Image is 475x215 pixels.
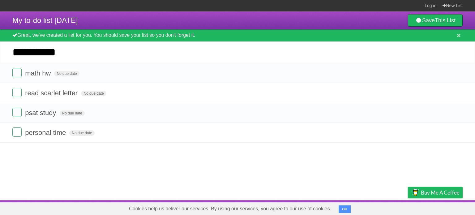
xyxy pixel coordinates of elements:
[25,129,67,136] span: personal time
[12,16,78,24] span: My to-do list [DATE]
[12,68,22,77] label: Done
[25,69,52,77] span: math hw
[69,130,94,136] span: No due date
[54,71,79,76] span: No due date
[25,89,79,97] span: read scarlet letter
[339,205,351,213] button: OK
[421,187,460,198] span: Buy me a coffee
[346,202,371,213] a: Developers
[12,108,22,117] label: Done
[326,202,339,213] a: About
[400,202,416,213] a: Privacy
[81,91,106,96] span: No due date
[60,110,85,116] span: No due date
[408,14,463,27] a: SaveThis List
[424,202,463,213] a: Suggest a feature
[25,109,58,117] span: psat study
[12,88,22,97] label: Done
[379,202,392,213] a: Terms
[123,203,337,215] span: Cookies help us deliver our services. By using our services, you agree to our use of cookies.
[408,187,463,198] a: Buy me a coffee
[12,127,22,137] label: Done
[411,187,419,198] img: Buy me a coffee
[435,17,456,24] b: This List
